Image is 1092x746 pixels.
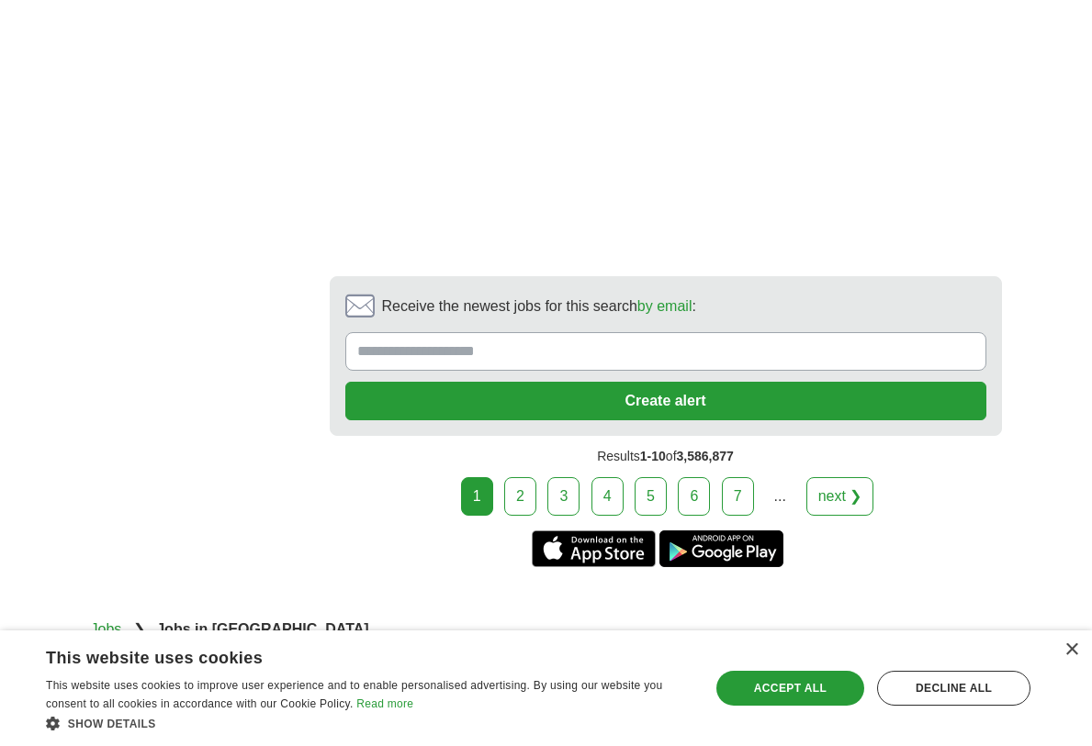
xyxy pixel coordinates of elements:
div: Show details [46,714,690,732]
a: 3 [547,477,580,516]
span: This website uses cookies to improve user experience and to enable personalised advertising. By u... [46,679,662,710]
a: 6 [678,477,710,516]
a: 5 [635,477,667,516]
a: 7 [722,477,754,516]
a: next ❯ [806,477,874,516]
a: 2 [504,477,536,516]
span: 1-10 [640,449,666,463]
div: This website uses cookies [46,641,644,669]
div: Close [1064,643,1078,657]
span: Show details [68,718,156,730]
button: Create alert [345,382,986,420]
a: 4 [591,477,624,516]
span: Receive the newest jobs for this search : [382,295,696,317]
strong: Jobs in [GEOGRAPHIC_DATA] [156,621,368,637]
div: 1 [461,477,493,516]
a: by email [637,298,692,314]
a: Get the Android app [659,530,783,567]
a: Get the iPhone app [532,530,656,567]
span: ❯ [133,621,145,637]
div: Decline all [877,671,1030,706]
div: Results of [330,436,1002,477]
a: Jobs [91,621,122,637]
span: 3,586,877 [677,449,734,463]
div: Accept all [716,671,864,706]
a: Read more, opens a new window [356,697,413,710]
div: ... [761,478,798,515]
